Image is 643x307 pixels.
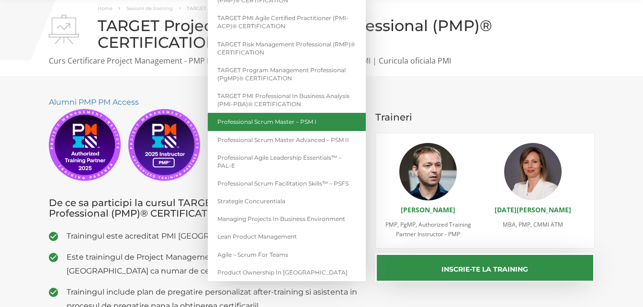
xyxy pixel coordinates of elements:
[49,55,595,66] p: Curs Certificare Project Management - PMP Exam Prep | Authorized Training Partner PMI | Curicula ...
[385,220,471,238] span: PMP, PgMP, Authorized Training Partner Instructor - PMP
[208,35,366,61] a: TARGET Risk Management Professional (RMP)® CERTIFICATION
[208,246,366,263] a: Agile – Scrum for Teams
[208,210,366,228] a: Managing Projects in Business Environment
[208,192,366,210] a: Strategie Concurentiala
[49,98,139,107] a: Alumni PMP PM Access
[208,61,366,87] a: TARGET Program Management Professional (PgMP)® CERTIFICATION
[375,112,595,122] h3: Traineri
[208,149,366,175] a: Professional Agile Leadership Essentials™ – PAL-E
[375,253,595,282] button: Inscrie-te la training
[187,5,349,11] span: TARGET Project Management Professional (PMP)® CERTIFICATION
[401,205,455,214] a: [PERSON_NAME]
[208,131,366,149] a: Professional Scrum Master Advanced – PSM II
[208,228,366,245] a: Lean Product Management
[495,205,571,214] a: [DATE][PERSON_NAME]
[208,113,366,131] a: Professional Scrum Master – PSM I
[126,5,173,11] a: Sesiuni de training
[208,263,366,281] a: Product Ownership in [GEOGRAPHIC_DATA]
[208,87,366,113] a: TARGET PMI Professional in Business Analysis (PMI-PBA)® CERTIFICATION
[49,197,361,219] h3: De ce sa participi la cursul TARGET Project Management Professional (PMP)® CERTIFICATION
[503,220,563,229] span: MBA, PMP, CMMI ATM
[208,9,366,35] a: TARGET PMI Agile Certified Practitioner (PMI-ACP)® CERTIFICATION
[67,250,361,278] span: Este trainingul de Project Management Professional (PMP)® nr. 1 din [GEOGRAPHIC_DATA] ca numar de...
[208,175,366,192] a: Professional Scrum Facilitation Skills™ – PSFS
[67,229,361,243] span: Trainingul este acreditat PMI [GEOGRAPHIC_DATA]
[98,5,113,11] a: Home
[49,15,79,44] img: TARGET Project Management Professional (PMP)® CERTIFICATION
